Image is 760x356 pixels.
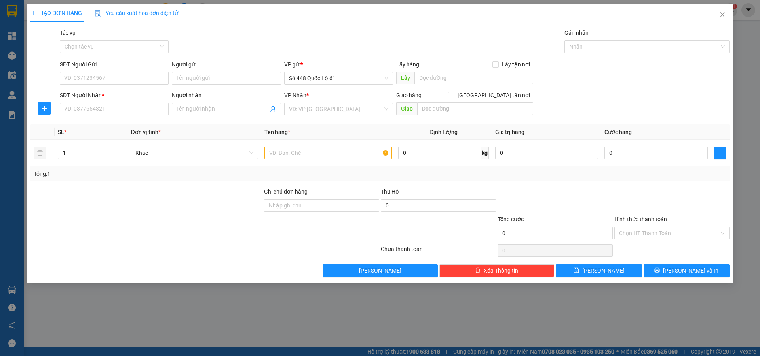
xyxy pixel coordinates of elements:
span: Giao [396,102,417,115]
label: Tác vụ [60,30,76,36]
button: Close [711,4,733,26]
span: Yêu cầu xuất hóa đơn điện tử [95,10,178,16]
span: Cước hàng [604,129,632,135]
img: icon [95,10,101,17]
label: Ghi chú đơn hàng [264,188,308,195]
span: Đơn vị tính [131,129,160,135]
span: Tên hàng [264,129,290,135]
input: Dọc đường [417,102,533,115]
span: Thu Hộ [381,188,399,195]
span: delete [475,267,481,274]
span: plus [714,150,726,156]
div: Chưa thanh toán [380,245,497,258]
span: [PERSON_NAME] và In [663,266,718,275]
span: VP Nhận [284,92,306,98]
span: Định lượng [429,129,458,135]
span: save [574,267,579,274]
span: printer [654,267,660,274]
div: VP gửi [284,60,393,69]
button: deleteXóa Thông tin [439,264,555,277]
span: Xóa Thông tin [484,266,518,275]
span: user-add [270,106,276,112]
span: plus [38,105,50,111]
span: Khác [135,147,253,159]
input: 0 [495,147,598,159]
div: Người nhận [172,91,281,100]
div: Người gửi [172,60,281,69]
span: Tổng cước [498,216,524,222]
span: plus [30,10,36,16]
input: VD: Bàn, Ghế [264,147,392,159]
input: Ghi chú đơn hàng [264,199,379,212]
span: Giá trị hàng [495,129,524,135]
button: save[PERSON_NAME] [556,264,642,277]
span: Lấy hàng [396,61,419,68]
span: Số 448 Quốc Lộ 61 [289,72,388,84]
div: Tổng: 1 [34,170,293,178]
input: Dọc đường [414,72,533,84]
span: TẠO ĐƠN HÀNG [30,10,82,16]
span: kg [481,147,489,159]
span: Lấy tận nơi [499,60,533,69]
span: Lấy [396,72,414,84]
button: [PERSON_NAME] [323,264,438,277]
button: plus [38,102,51,115]
span: close [719,11,726,18]
div: SĐT Người Nhận [60,91,169,100]
span: SL [58,129,64,135]
span: [GEOGRAPHIC_DATA] tận nơi [454,91,533,100]
span: [PERSON_NAME] [359,266,401,275]
button: printer[PERSON_NAME] và In [644,264,730,277]
label: Gán nhãn [564,30,589,36]
button: plus [714,147,726,159]
span: Giao hàng [396,92,422,98]
button: delete [34,147,46,159]
span: [PERSON_NAME] [582,266,625,275]
label: Hình thức thanh toán [614,216,667,222]
div: SĐT Người Gửi [60,60,169,69]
